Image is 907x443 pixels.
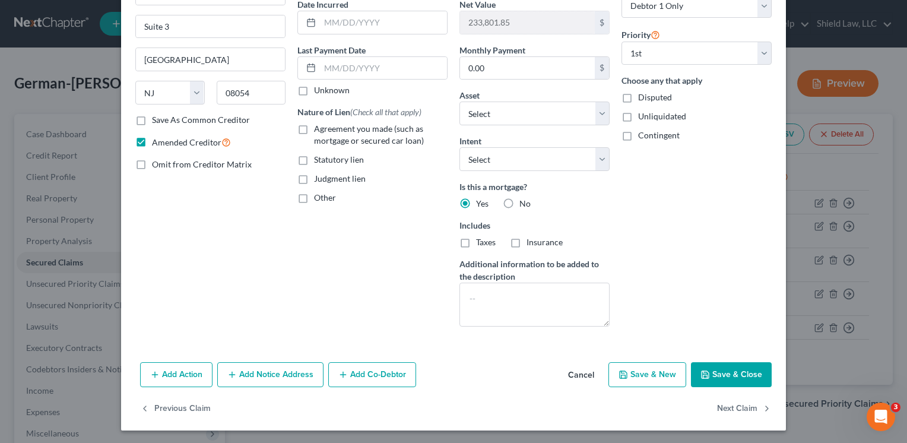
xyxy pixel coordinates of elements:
[152,137,221,147] span: Amended Creditor
[527,237,563,247] span: Insurance
[476,237,496,247] span: Taxes
[638,130,680,140] span: Contingent
[136,48,285,71] input: Enter city...
[152,114,250,126] label: Save As Common Creditor
[217,81,286,105] input: Enter zip...
[559,363,604,387] button: Cancel
[328,362,416,387] button: Add Co-Debtor
[297,44,366,56] label: Last Payment Date
[621,74,772,87] label: Choose any that apply
[314,154,364,164] span: Statutory lien
[867,403,895,431] iframe: Intercom live chat
[459,181,610,193] label: Is this a mortgage?
[460,11,595,34] input: 0.00
[152,159,252,169] span: Omit from Creditor Matrix
[314,173,366,183] span: Judgment lien
[140,362,213,387] button: Add Action
[459,44,525,56] label: Monthly Payment
[136,15,285,38] input: Apt, Suite, etc...
[691,362,772,387] button: Save & Close
[217,362,324,387] button: Add Notice Address
[459,135,481,147] label: Intent
[459,90,480,100] span: Asset
[314,124,424,145] span: Agreement you made (such as mortgage or secured car loan)
[140,397,211,422] button: Previous Claim
[320,57,447,80] input: MM/DD/YYYY
[638,111,686,121] span: Unliquidated
[459,258,610,283] label: Additional information to be added to the description
[608,362,686,387] button: Save & New
[459,219,610,232] label: Includes
[314,192,336,202] span: Other
[595,11,609,34] div: $
[891,403,900,412] span: 3
[519,198,531,208] span: No
[350,107,421,117] span: (Check all that apply)
[320,11,447,34] input: MM/DD/YYYY
[595,57,609,80] div: $
[297,106,421,118] label: Nature of Lien
[621,27,660,42] label: Priority
[476,198,489,208] span: Yes
[314,84,350,96] label: Unknown
[638,92,672,102] span: Disputed
[717,397,772,422] button: Next Claim
[460,57,595,80] input: 0.00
